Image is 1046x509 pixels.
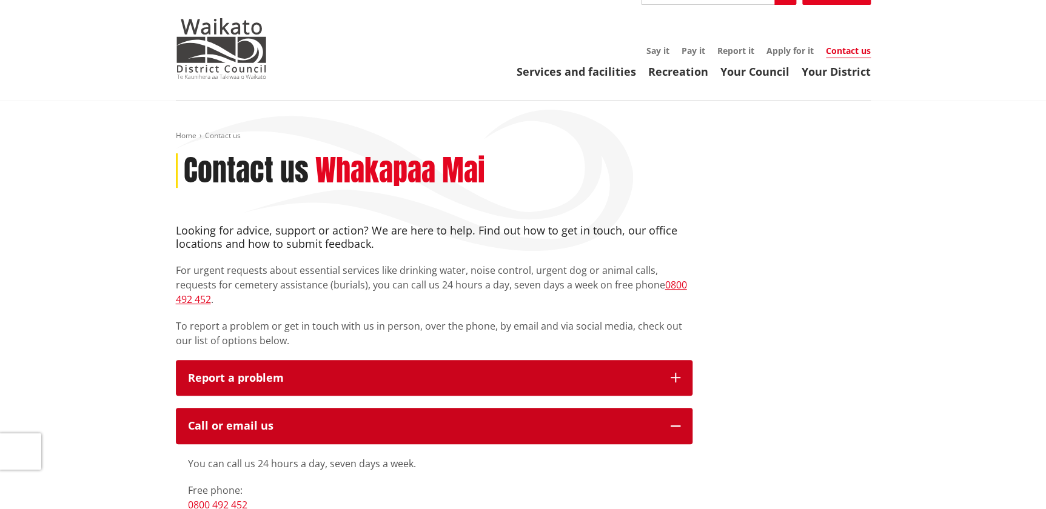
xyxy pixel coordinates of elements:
[802,64,871,79] a: Your District
[176,131,871,141] nav: breadcrumb
[517,64,636,79] a: Services and facilities
[188,420,659,432] div: Call or email us
[648,64,708,79] a: Recreation
[176,360,692,396] button: Report a problem
[990,458,1034,502] iframe: Messenger Launcher
[720,64,790,79] a: Your Council
[176,263,692,307] p: For urgent requests about essential services like drinking water, noise control, urgent dog or an...
[717,45,754,56] a: Report it
[176,130,196,141] a: Home
[826,45,871,58] a: Contact us
[682,45,705,56] a: Pay it
[646,45,669,56] a: Say it
[176,278,687,306] a: 0800 492 452
[176,224,692,250] h4: Looking for advice, support or action? We are here to help. Find out how to get in touch, our off...
[205,130,241,141] span: Contact us
[766,45,814,56] a: Apply for it
[176,319,692,348] p: To report a problem or get in touch with us in person, over the phone, by email and via social me...
[188,456,680,471] p: You can call us 24 hours a day, seven days a week.
[184,153,309,188] h1: Contact us
[176,408,692,444] button: Call or email us
[188,372,659,384] p: Report a problem
[315,153,485,188] h2: Whakapaa Mai
[176,18,267,79] img: Waikato District Council - Te Kaunihera aa Takiwaa o Waikato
